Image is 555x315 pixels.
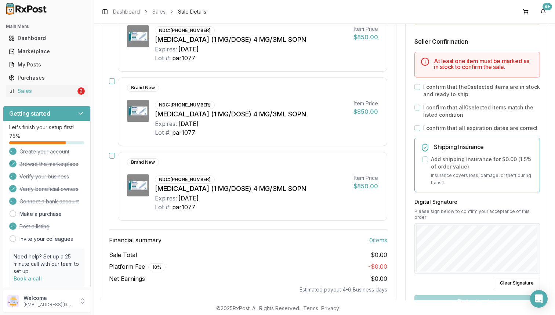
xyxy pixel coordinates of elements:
[178,8,206,15] span: Sale Details
[127,158,159,166] div: Brand New
[14,275,42,282] a: Book a call
[9,109,50,118] h3: Getting started
[368,263,387,270] span: - $0.00
[155,26,215,35] div: NDC: [PHONE_NUMBER]
[23,294,75,302] p: Welcome
[353,182,378,191] div: $850.00
[9,35,85,42] div: Dashboard
[109,236,162,245] span: Financial summary
[155,119,177,128] div: Expires:
[19,185,79,193] span: Verify beneficial owners
[369,236,387,245] span: 0 item s
[172,54,195,62] div: par1077
[414,198,540,206] h3: Digital Signature
[6,32,88,45] a: Dashboard
[19,210,62,218] a: Make a purchase
[148,263,166,271] div: 10 %
[113,8,206,15] nav: breadcrumb
[152,8,166,15] a: Sales
[7,295,19,307] img: User avatar
[303,305,318,311] a: Terms
[6,84,88,98] a: Sales2
[494,277,540,289] button: Clear Signature
[431,156,534,170] label: Add shipping insurance for $0.00 ( 1.5 % of order value)
[353,107,378,116] div: $850.00
[172,128,195,137] div: par1077
[19,223,50,230] span: Post a listing
[19,235,73,243] a: Invite your colleagues
[23,302,75,308] p: [EMAIL_ADDRESS][DOMAIN_NAME]
[127,100,149,122] img: Ozempic (1 MG/DOSE) 4 MG/3ML SOPN
[109,262,166,271] span: Platform Fee
[537,6,549,18] button: 9+
[155,35,348,45] div: [MEDICAL_DATA] (1 MG/DOSE) 4 MG/3ML SOPN
[127,25,149,47] img: Ozempic (1 MG/DOSE) 4 MG/3ML SOPN
[19,173,69,180] span: Verify your business
[3,72,91,84] button: Purchases
[6,71,88,84] a: Purchases
[113,8,140,15] a: Dashboard
[127,84,159,92] div: Brand New
[155,203,171,211] div: Lot #:
[155,184,348,194] div: [MEDICAL_DATA] (1 MG/DOSE) 4 MG/3ML SOPN
[155,109,348,119] div: [MEDICAL_DATA] (1 MG/DOSE) 4 MG/3ML SOPN
[353,33,378,41] div: $850.00
[127,174,149,196] img: Ozempic (1 MG/DOSE) 4 MG/3ML SOPN
[9,74,85,82] div: Purchases
[434,58,534,70] h5: At least one item must be marked as in stock to confirm the sale.
[3,85,91,97] button: Sales2
[3,3,50,15] img: RxPost Logo
[414,209,540,220] p: Please sign below to confirm your acceptance of this order
[155,194,177,203] div: Expires:
[109,286,387,293] div: Estimated payout 4-6 Business days
[414,37,540,46] h3: Seller Confirmation
[353,174,378,182] div: Item Price
[9,61,85,68] div: My Posts
[178,45,199,54] div: [DATE]
[434,144,534,150] h5: Shipping Insurance
[3,59,91,70] button: My Posts
[9,48,85,55] div: Marketplace
[19,198,79,205] span: Connect a bank account
[3,32,91,44] button: Dashboard
[155,175,215,184] div: NDC: [PHONE_NUMBER]
[109,250,137,259] span: Sale Total
[77,87,85,95] div: 2
[109,274,145,283] span: Net Earnings
[353,25,378,33] div: Item Price
[371,250,387,259] span: $0.00
[530,290,548,308] div: Open Intercom Messenger
[155,101,215,109] div: NDC: [PHONE_NUMBER]
[371,275,387,282] span: $0.00
[172,203,195,211] div: par1077
[431,172,534,186] p: Insurance covers loss, damage, or theft during transit.
[19,160,79,168] span: Browse the marketplace
[19,148,69,155] span: Create your account
[6,45,88,58] a: Marketplace
[155,54,171,62] div: Lot #:
[14,253,80,275] p: Need help? Set up a 25 minute call with our team to set up.
[423,104,540,119] label: I confirm that all 0 selected items match the listed condition
[155,45,177,54] div: Expires:
[9,124,84,131] p: Let's finish your setup first!
[353,100,378,107] div: Item Price
[321,305,339,311] a: Privacy
[6,58,88,71] a: My Posts
[9,87,76,95] div: Sales
[9,133,20,140] span: 75 %
[155,128,171,137] div: Lot #:
[423,83,540,98] label: I confirm that the 0 selected items are in stock and ready to ship
[178,119,199,128] div: [DATE]
[178,194,199,203] div: [DATE]
[6,23,88,29] h2: Main Menu
[543,3,552,10] div: 9+
[423,124,538,132] label: I confirm that all expiration dates are correct
[3,46,91,57] button: Marketplace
